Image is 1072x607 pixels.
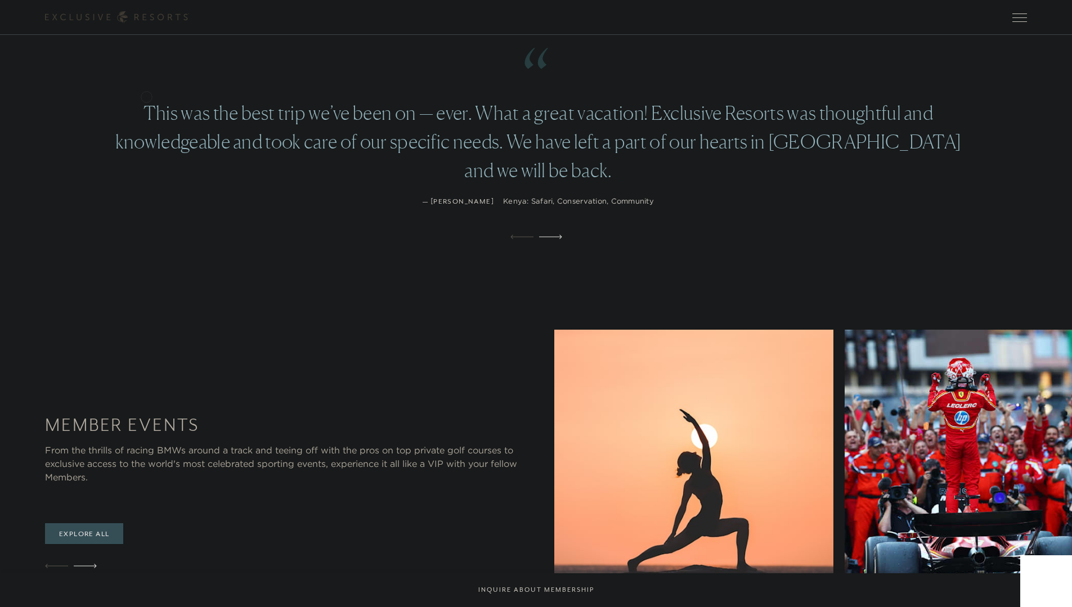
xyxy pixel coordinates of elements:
[1012,14,1027,21] button: Open navigation
[106,98,971,185] p: This was the best trip we’ve been on — ever. What a great vacation! Exclusive Resorts was thought...
[45,523,123,545] a: Explore All
[1020,555,1072,607] iframe: Qualified Messenger
[45,443,543,484] div: From the thrills of racing BMWs around a track and teeing off with the pros on top private golf c...
[423,196,494,207] h6: — [PERSON_NAME]
[503,196,654,207] p: Kenya: Safari, Conservation, Community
